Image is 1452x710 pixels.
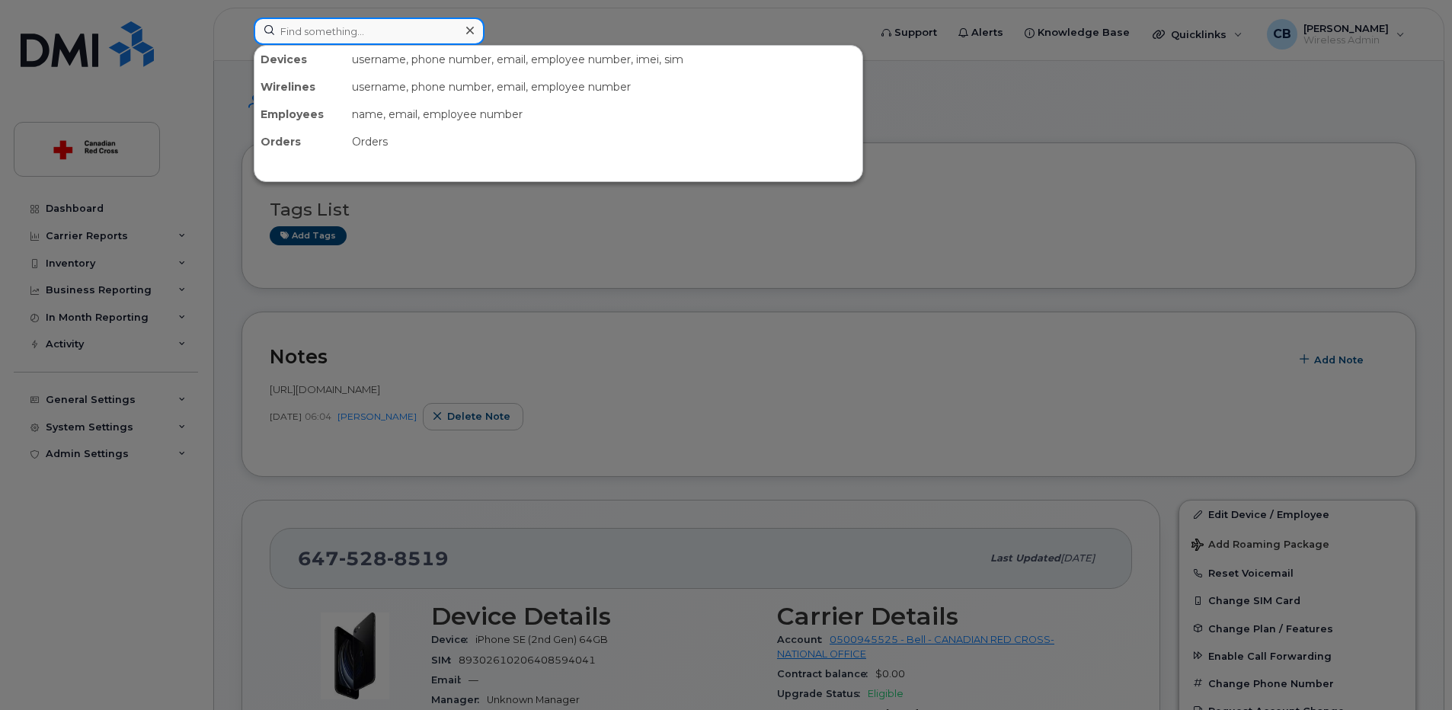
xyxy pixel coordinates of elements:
[346,101,862,128] div: name, email, employee number
[346,128,862,155] div: Orders
[254,46,346,73] div: Devices
[254,73,346,101] div: Wirelines
[346,46,862,73] div: username, phone number, email, employee number, imei, sim
[346,73,862,101] div: username, phone number, email, employee number
[254,128,346,155] div: Orders
[254,101,346,128] div: Employees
